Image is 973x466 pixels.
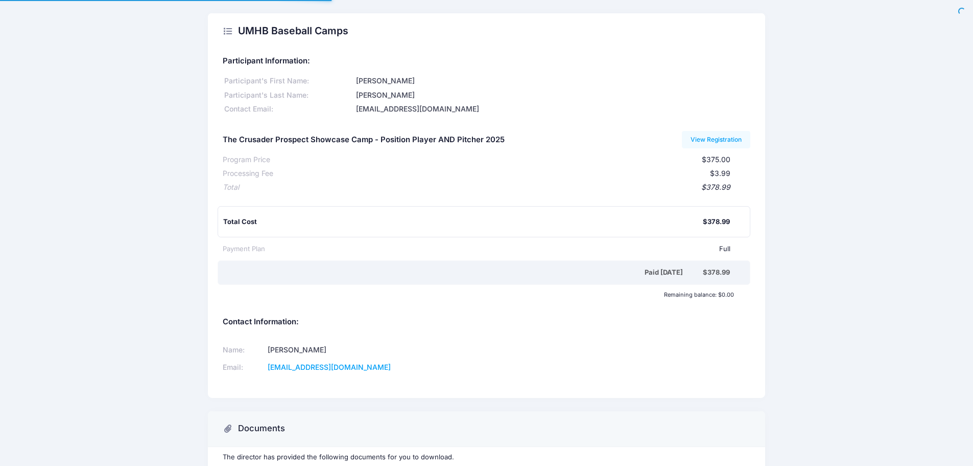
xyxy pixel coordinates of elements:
a: View Registration [682,131,751,148]
div: Participant's First Name: [223,76,354,86]
td: Email: [223,359,265,376]
h5: Participant Information: [223,57,750,66]
div: $378.99 [239,182,730,193]
h3: Documents [238,424,285,434]
div: $3.99 [273,168,730,179]
h2: UMHB Baseball Camps [238,25,348,37]
div: [EMAIL_ADDRESS][DOMAIN_NAME] [354,104,750,115]
div: Participant's Last Name: [223,90,354,101]
div: Total Cost [223,217,703,227]
div: Processing Fee [223,168,273,179]
p: The director has provided the following documents for you to download. [223,452,750,462]
div: Payment Plan [223,244,265,254]
div: [PERSON_NAME] [354,90,750,101]
div: Paid [DATE] [225,268,703,278]
h5: The Crusader Prospect Showcase Camp - Position Player AND Pitcher 2025 [223,136,505,145]
div: Program Price [223,154,270,165]
td: [PERSON_NAME] [265,342,473,359]
div: Contact Email: [223,104,354,115]
a: [EMAIL_ADDRESS][DOMAIN_NAME] [268,363,391,371]
td: Name: [223,342,265,359]
div: $378.99 [703,217,730,227]
div: Remaining balance: $0.00 [218,292,739,298]
div: $378.99 [703,268,730,278]
h5: Contact Information: [223,318,750,327]
span: $375.00 [702,155,730,164]
div: [PERSON_NAME] [354,76,750,86]
div: Full [265,244,730,254]
div: Total [223,182,239,193]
